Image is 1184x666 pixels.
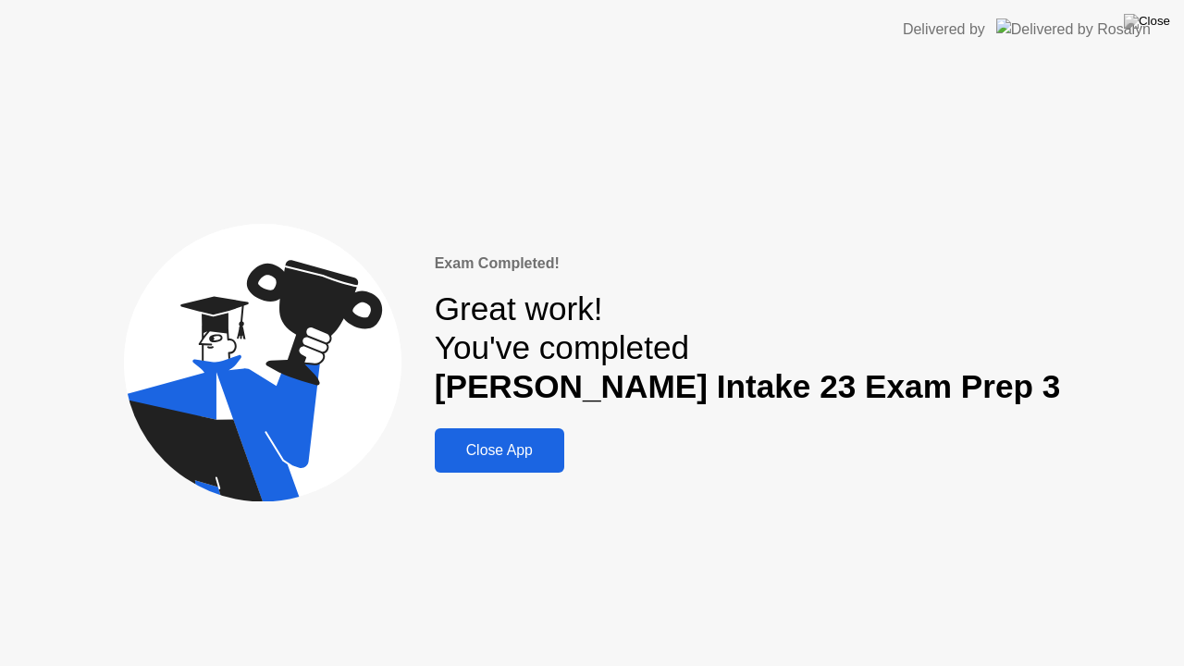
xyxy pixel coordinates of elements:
b: [PERSON_NAME] Intake 23 Exam Prep 3 [435,368,1061,404]
div: Great work! You've completed [435,290,1061,407]
div: Close App [440,442,559,459]
div: Delivered by [903,18,985,41]
div: Exam Completed! [435,253,1061,275]
img: Delivered by Rosalyn [996,18,1151,40]
img: Close [1124,14,1170,29]
button: Close App [435,428,564,473]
